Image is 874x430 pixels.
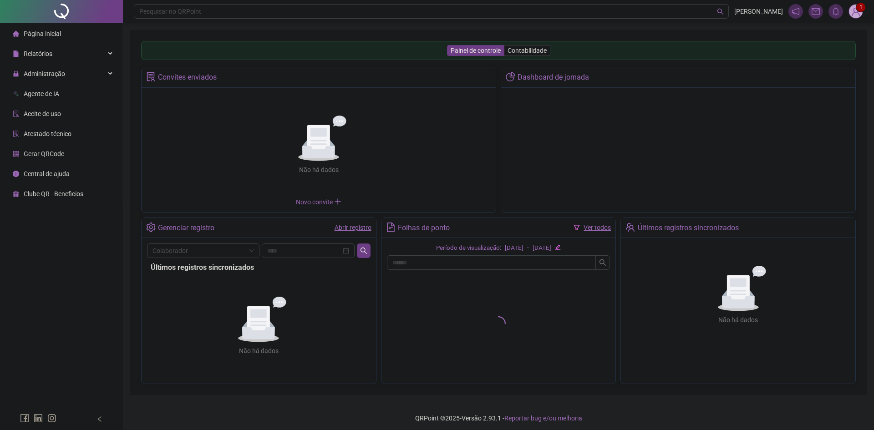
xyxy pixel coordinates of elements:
span: plus [334,198,341,205]
div: [DATE] [533,243,551,253]
span: lock [13,71,19,77]
span: notification [792,7,800,15]
span: file [13,51,19,57]
span: [PERSON_NAME] [734,6,783,16]
a: Abrir registro [335,224,371,231]
span: Contabilidade [508,47,547,54]
span: Versão [462,415,482,422]
span: Atestado técnico [24,130,71,137]
span: search [717,8,724,15]
span: search [360,247,367,254]
div: Dashboard de jornada [518,70,589,85]
span: Central de ajuda [24,170,70,177]
a: Ver todos [584,224,611,231]
img: 88641 [849,5,863,18]
span: home [13,30,19,37]
span: info-circle [13,171,19,177]
span: Clube QR - Beneficios [24,190,83,197]
span: qrcode [13,151,19,157]
div: Convites enviados [158,70,217,85]
div: [DATE] [505,243,523,253]
span: Agente de IA [24,90,59,97]
span: Novo convite [296,198,341,206]
span: audit [13,111,19,117]
span: team [625,223,635,232]
span: bell [832,7,840,15]
div: Folhas de ponto [398,220,450,236]
span: filter [574,224,580,231]
span: edit [555,244,561,250]
sup: Atualize o seu contato no menu Meus Dados [856,3,865,12]
span: facebook [20,414,29,423]
span: file-text [386,223,396,232]
span: Relatórios [24,50,52,57]
div: Gerenciar registro [158,220,214,236]
span: left [97,416,103,422]
span: search [599,259,606,266]
span: linkedin [34,414,43,423]
span: Aceite de uso [24,110,61,117]
span: loading [490,315,506,331]
span: Reportar bug e/ou melhoria [504,415,582,422]
span: 1 [859,4,863,10]
span: instagram [47,414,56,423]
div: - [527,243,529,253]
span: pie-chart [506,72,515,81]
span: Gerar QRCode [24,150,64,157]
span: mail [812,7,820,15]
span: Administração [24,70,65,77]
div: Não há dados [217,346,300,356]
span: Painel de controle [451,47,501,54]
div: Últimos registros sincronizados [638,220,739,236]
span: Página inicial [24,30,61,37]
div: Período de visualização: [436,243,501,253]
div: Últimos registros sincronizados [151,262,367,273]
span: setting [146,223,156,232]
span: solution [146,72,156,81]
span: gift [13,191,19,197]
div: Não há dados [277,165,361,175]
span: solution [13,131,19,137]
div: Não há dados [696,315,780,325]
